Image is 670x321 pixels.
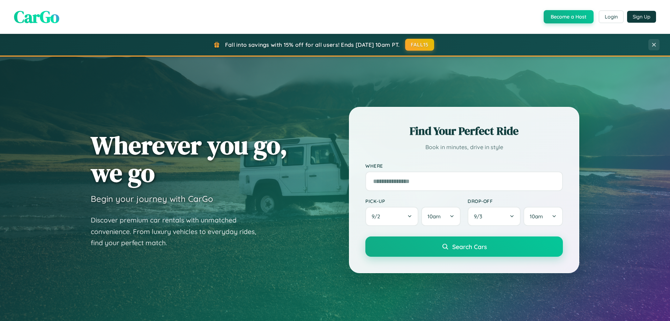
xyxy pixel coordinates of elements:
[365,163,563,169] label: Where
[544,10,594,23] button: Become a Host
[91,194,213,204] h3: Begin your journey with CarGo
[523,207,563,226] button: 10am
[427,213,441,220] span: 10am
[91,214,265,249] p: Discover premium car rentals with unmatched convenience. From luxury vehicles to everyday rides, ...
[225,41,400,48] span: Fall into savings with 15% off for all users! Ends [DATE] 10am PT.
[627,11,656,23] button: Sign Up
[365,198,461,204] label: Pick-up
[421,207,461,226] button: 10am
[599,10,624,23] button: Login
[365,236,563,257] button: Search Cars
[405,39,434,51] button: FALL15
[365,142,563,152] p: Book in minutes, drive in style
[530,213,543,220] span: 10am
[452,243,487,250] span: Search Cars
[365,207,418,226] button: 9/2
[91,131,288,187] h1: Wherever you go, we go
[468,207,521,226] button: 9/3
[474,213,486,220] span: 9 / 3
[365,123,563,139] h2: Find Your Perfect Ride
[14,5,59,28] span: CarGo
[372,213,384,220] span: 9 / 2
[468,198,563,204] label: Drop-off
